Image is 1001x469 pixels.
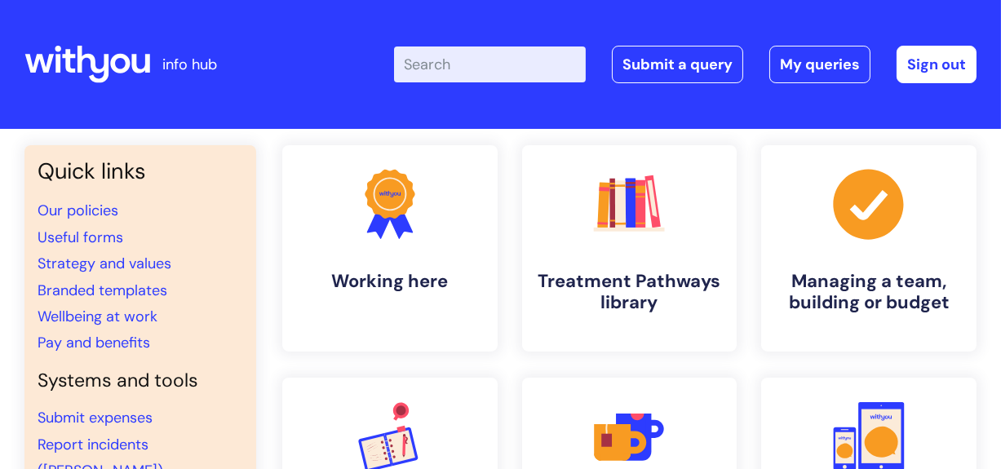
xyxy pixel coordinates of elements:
[38,333,150,352] a: Pay and benefits
[774,271,963,314] h4: Managing a team, building or budget
[38,307,157,326] a: Wellbeing at work
[38,254,171,273] a: Strategy and values
[282,145,498,352] a: Working here
[38,228,123,247] a: Useful forms
[38,369,243,392] h4: Systems and tools
[394,46,586,82] input: Search
[38,201,118,220] a: Our policies
[897,46,977,83] a: Sign out
[38,158,243,184] h3: Quick links
[612,46,743,83] a: Submit a query
[761,145,977,352] a: Managing a team, building or budget
[522,145,737,352] a: Treatment Pathways library
[394,46,977,83] div: | -
[162,51,217,77] p: info hub
[535,271,724,314] h4: Treatment Pathways library
[295,271,485,292] h4: Working here
[769,46,870,83] a: My queries
[38,408,153,427] a: Submit expenses
[38,281,167,300] a: Branded templates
